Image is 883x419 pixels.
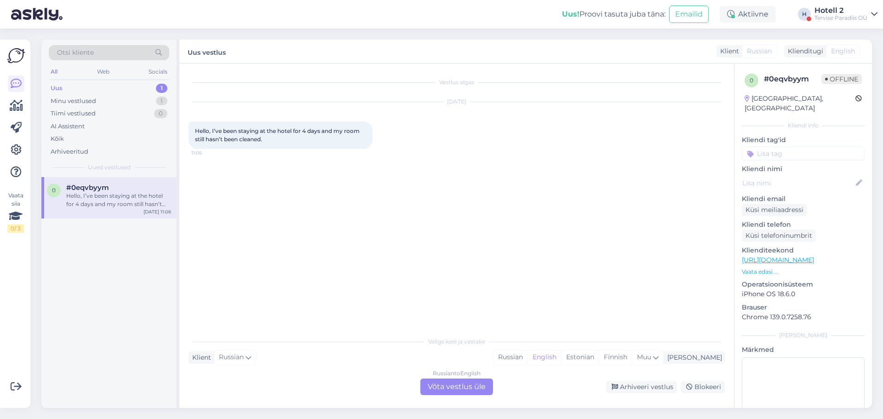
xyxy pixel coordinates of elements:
div: [DATE] [189,98,725,106]
p: Operatsioonisüsteem [742,280,865,289]
span: 0 [52,187,56,194]
div: Küsi meiliaadressi [742,204,807,216]
p: Klienditeekond [742,246,865,255]
div: [PERSON_NAME] [664,353,722,362]
p: Kliendi nimi [742,164,865,174]
div: Russian to English [433,369,481,378]
p: iPhone OS 18.6.0 [742,289,865,299]
div: Vaata siia [7,191,24,233]
p: Chrome 139.0.7258.76 [742,312,865,322]
div: 1 [156,97,167,106]
div: Minu vestlused [51,97,96,106]
div: All [49,66,59,78]
div: Estonian [561,350,599,364]
div: Kõik [51,134,64,143]
p: Kliendi telefon [742,220,865,230]
div: Proovi tasuta juba täna: [562,9,665,20]
div: 1 [156,84,167,93]
span: 11:06 [191,149,226,156]
p: Kliendi email [742,194,865,204]
div: Russian [493,350,528,364]
div: 0 [154,109,167,118]
div: # 0eqvbyym [764,74,821,85]
div: [GEOGRAPHIC_DATA], [GEOGRAPHIC_DATA] [745,94,855,113]
div: Tiimi vestlused [51,109,96,118]
label: Uus vestlus [188,45,226,57]
span: Muu [637,353,651,361]
span: Otsi kliente [57,48,94,57]
a: Hotell 2Tervise Paradiis OÜ [814,7,877,22]
span: Russian [747,46,772,56]
div: Valige keel ja vastake [189,338,725,346]
span: English [831,46,855,56]
div: Arhiveeri vestlus [606,381,677,393]
div: Web [95,66,111,78]
div: 0 / 3 [7,224,24,233]
p: Märkmed [742,345,865,355]
div: Finnish [599,350,632,364]
div: Hotell 2 [814,7,867,14]
div: Kliendi info [742,121,865,130]
div: Socials [147,66,169,78]
a: [URL][DOMAIN_NAME] [742,256,814,264]
span: 0 [750,77,753,84]
p: Vaata edasi ... [742,268,865,276]
div: [DATE] 11:06 [143,208,171,215]
div: Aktiivne [720,6,776,23]
span: Russian [219,352,244,362]
div: Klienditugi [784,46,823,56]
div: [PERSON_NAME] [742,331,865,339]
span: Uued vestlused [88,163,131,172]
input: Lisa nimi [742,178,854,188]
img: Askly Logo [7,47,25,64]
div: H [798,8,811,21]
button: Emailid [669,6,709,23]
div: Uus [51,84,63,93]
div: Võta vestlus üle [420,379,493,395]
div: English [528,350,561,364]
span: Hello, I’ve been staying at the hotel for 4 days and my room still hasn’t been cleaned. [195,127,361,143]
div: Blokeeri [681,381,725,393]
div: Arhiveeritud [51,147,88,156]
span: Offline [821,74,862,84]
p: Brauser [742,303,865,312]
div: AI Assistent [51,122,85,131]
input: Lisa tag [742,147,865,161]
div: Klient [189,353,211,362]
b: Uus! [562,10,579,18]
div: Hello, I’ve been staying at the hotel for 4 days and my room still hasn’t been cleaned. [66,192,171,208]
div: Vestlus algas [189,78,725,86]
div: Küsi telefoninumbrit [742,230,816,242]
div: Tervise Paradiis OÜ [814,14,867,22]
p: Kliendi tag'id [742,135,865,145]
div: Klient [717,46,739,56]
span: #0eqvbyym [66,184,109,192]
